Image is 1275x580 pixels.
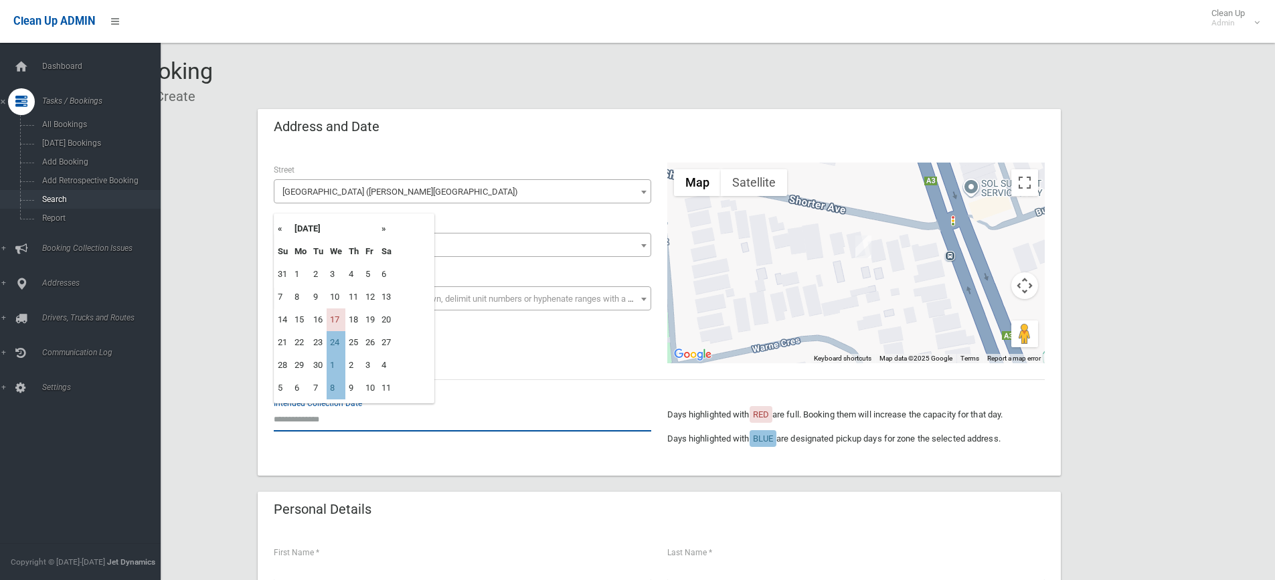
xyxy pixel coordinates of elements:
[345,240,362,263] th: Th
[345,286,362,308] td: 11
[1011,320,1038,347] button: Drag Pegman onto the map to open Street View
[258,496,388,522] header: Personal Details
[345,377,362,399] td: 9
[310,377,327,399] td: 7
[38,244,171,253] span: Booking Collection Issues
[38,96,171,106] span: Tasks / Bookings
[13,15,95,27] span: Clean Up ADMIN
[378,331,395,354] td: 27
[814,354,871,363] button: Keyboard shortcuts
[327,331,345,354] td: 24
[38,195,159,204] span: Search
[1011,169,1038,196] button: Toggle fullscreen view
[274,377,291,399] td: 5
[378,308,395,331] td: 20
[378,377,395,399] td: 11
[277,183,648,201] span: Shorter Avenue (BEVERLY HILLS 2209)
[345,331,362,354] td: 25
[310,331,327,354] td: 23
[378,354,395,377] td: 4
[345,308,362,331] td: 18
[1011,272,1038,299] button: Map camera controls
[310,354,327,377] td: 30
[258,114,396,140] header: Address and Date
[987,355,1041,362] a: Report a map error
[291,308,310,331] td: 15
[38,138,159,148] span: [DATE] Bookings
[310,240,327,263] th: Tu
[667,407,1045,423] p: Days highlighted with are full. Booking them will increase the capacity for that day.
[327,240,345,263] th: We
[291,263,310,286] td: 1
[667,431,1045,447] p: Days highlighted with are designated pickup days for zone the selected address.
[327,354,345,377] td: 1
[1211,18,1245,28] small: Admin
[362,308,378,331] td: 19
[291,331,310,354] td: 22
[291,354,310,377] td: 29
[274,354,291,377] td: 28
[345,354,362,377] td: 2
[291,286,310,308] td: 8
[38,278,171,288] span: Addresses
[753,409,769,419] span: RED
[310,308,327,331] td: 16
[378,240,395,263] th: Sa
[291,217,378,240] th: [DATE]
[362,377,378,399] td: 10
[378,286,395,308] td: 13
[378,263,395,286] td: 6
[11,557,105,567] span: Copyright © [DATE]-[DATE]
[310,286,327,308] td: 9
[327,308,345,331] td: 17
[38,213,159,223] span: Report
[274,286,291,308] td: 7
[378,217,395,240] th: »
[671,346,715,363] img: Google
[753,433,773,444] span: BLUE
[107,557,155,567] strong: Jet Dynamics
[855,235,871,258] div: 6 Shorter Avenue, BEVERLY HILLS NSW 2209
[721,169,787,196] button: Show satellite imagery
[38,120,159,129] span: All Bookings
[277,236,648,255] span: 6
[362,354,378,377] td: 3
[960,355,979,362] a: Terms (opens in new tab)
[38,383,171,392] span: Settings
[274,179,651,203] span: Shorter Avenue (BEVERLY HILLS 2209)
[274,331,291,354] td: 21
[291,377,310,399] td: 6
[1205,8,1258,28] span: Clean Up
[291,240,310,263] th: Mo
[274,217,291,240] th: «
[274,233,651,257] span: 6
[362,240,378,263] th: Fr
[310,263,327,286] td: 2
[274,240,291,263] th: Su
[274,263,291,286] td: 31
[274,308,291,331] td: 14
[38,313,171,322] span: Drivers, Trucks and Routes
[327,377,345,399] td: 8
[879,355,952,362] span: Map data ©2025 Google
[362,286,378,308] td: 12
[674,169,721,196] button: Show street map
[38,176,159,185] span: Add Retrospective Booking
[362,331,378,354] td: 26
[327,286,345,308] td: 10
[671,346,715,363] a: Open this area in Google Maps (opens a new window)
[38,157,159,167] span: Add Booking
[327,263,345,286] td: 3
[282,294,657,304] span: Select the unit number from the dropdown, delimit unit numbers or hyphenate ranges with a comma
[146,84,195,109] li: Create
[345,263,362,286] td: 4
[38,62,171,71] span: Dashboard
[362,263,378,286] td: 5
[38,348,171,357] span: Communication Log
